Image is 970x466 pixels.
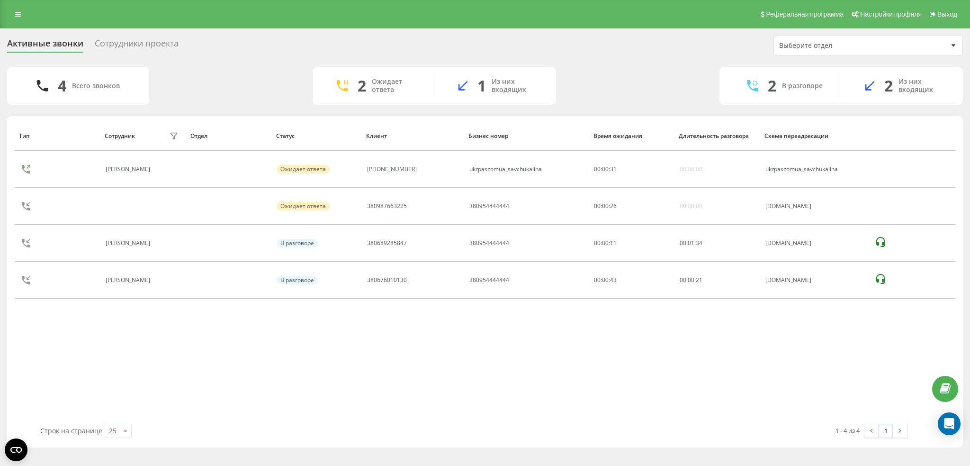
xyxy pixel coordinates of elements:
div: : : [594,203,617,210]
div: Всего звонков [72,82,120,90]
div: Активные звонки [7,38,83,53]
div: [DOMAIN_NAME] [765,203,865,210]
div: 4 [58,77,66,95]
div: Из них входящих [898,78,949,94]
div: 2 [358,77,366,95]
div: Бизнес номер [468,133,584,139]
div: Тип [19,133,96,139]
div: : : [680,240,702,247]
div: Статус [276,133,358,139]
div: В разговоре [782,82,823,90]
div: Длительность разговора [679,133,755,139]
div: Время ожидания [593,133,670,139]
span: 26 [610,202,617,210]
div: [DOMAIN_NAME] [765,277,865,283]
span: 01 [688,239,694,247]
span: 21 [696,276,702,284]
div: 380954444444 [469,203,509,210]
span: 00 [602,202,609,210]
a: 1 [879,424,893,438]
div: 380676010130 [367,277,407,283]
div: 1 [477,77,486,95]
span: 00 [688,276,694,284]
div: 380954444444 [469,240,509,247]
button: Open CMP widget [5,439,27,461]
div: 2 [768,77,776,95]
span: 00 [680,276,686,284]
div: 380987663225 [367,203,407,210]
div: В разговоре [277,276,318,284]
span: Настройки профиля [860,10,922,18]
div: Сотрудник [105,133,135,139]
div: Ожидает ответа [372,78,420,94]
div: ukrpascomua_savchukalina [469,166,542,173]
div: Из них входящих [492,78,542,94]
div: ukrpascomua_savchukalina [765,166,865,173]
span: 00 [602,165,609,173]
div: Выберите отдел [779,42,892,50]
div: [PHONE_NUMBER] [367,166,417,173]
span: Строк на странице [40,426,102,435]
div: 00:00:00 [680,166,702,173]
span: 00 [594,165,601,173]
div: 25 [109,426,117,436]
div: Сотрудники проекта [95,38,179,53]
div: Ожидает ответа [277,165,330,174]
div: Open Intercom Messenger [938,412,961,435]
div: 2 [884,77,893,95]
div: 00:00:00 [680,203,702,210]
div: : : [680,277,702,283]
div: 00:00:43 [594,277,669,283]
span: 31 [610,165,617,173]
span: 00 [594,202,601,210]
div: Схема переадресации [764,133,865,139]
div: 00:00:11 [594,240,669,247]
span: Реферальная программа [766,10,844,18]
span: Выход [937,10,957,18]
span: 34 [696,239,702,247]
div: [DOMAIN_NAME] [765,240,865,247]
div: : : [594,166,617,173]
div: 1 - 4 из 4 [835,426,860,435]
div: [PERSON_NAME] [106,166,153,173]
div: 380954444444 [469,277,509,283]
div: [PERSON_NAME] [106,277,153,283]
div: Клиент [366,133,459,139]
span: 00 [680,239,686,247]
div: В разговоре [277,239,318,247]
div: 380689285847 [367,240,407,247]
div: Отдел [190,133,267,139]
div: Ожидает ответа [277,202,330,210]
div: [PERSON_NAME] [106,240,153,247]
